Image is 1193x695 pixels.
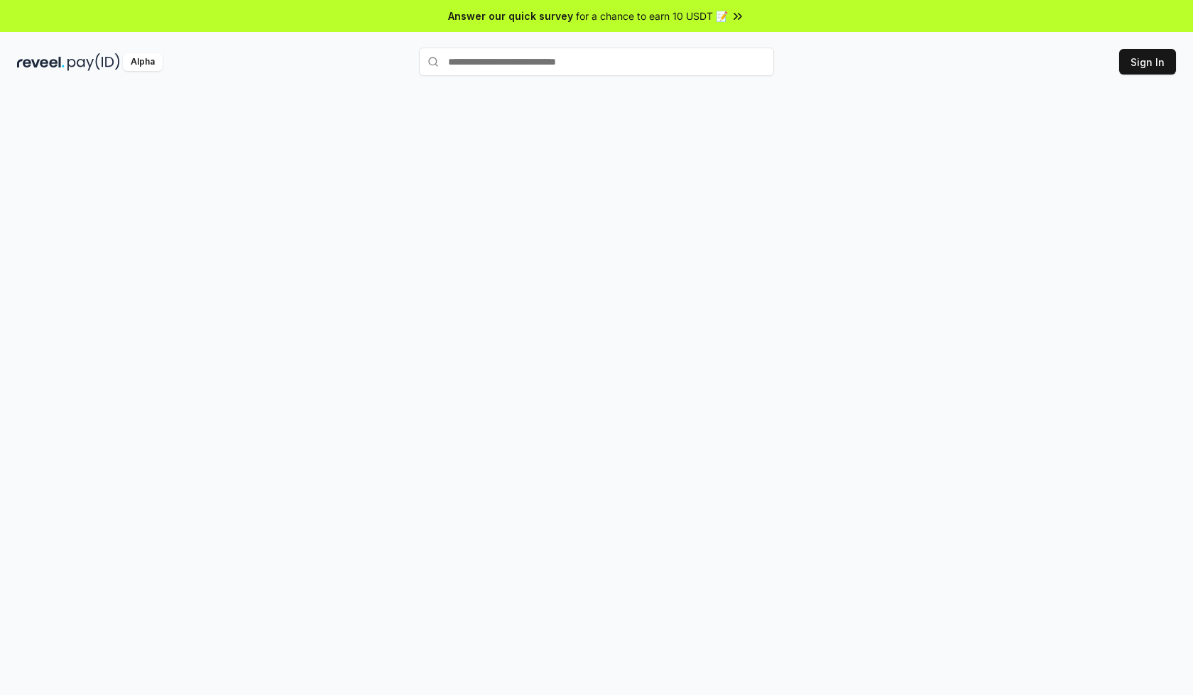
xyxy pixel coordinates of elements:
[448,9,573,23] span: Answer our quick survey
[1119,49,1176,75] button: Sign In
[123,53,163,71] div: Alpha
[17,53,65,71] img: reveel_dark
[576,9,728,23] span: for a chance to earn 10 USDT 📝
[67,53,120,71] img: pay_id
